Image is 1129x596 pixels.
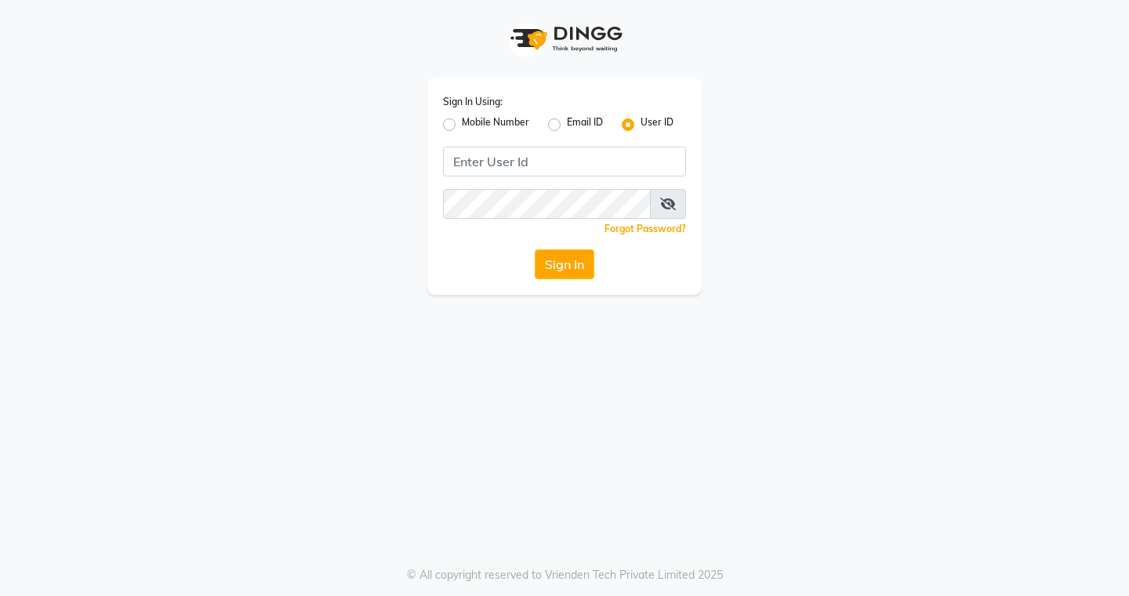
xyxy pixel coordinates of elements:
input: Username [443,147,686,176]
input: Username [443,189,651,219]
label: User ID [641,115,673,134]
label: Sign In Using: [443,95,503,109]
button: Sign In [535,249,594,279]
img: logo1.svg [502,16,627,62]
label: Email ID [567,115,603,134]
label: Mobile Number [462,115,529,134]
a: Forgot Password? [604,223,686,234]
